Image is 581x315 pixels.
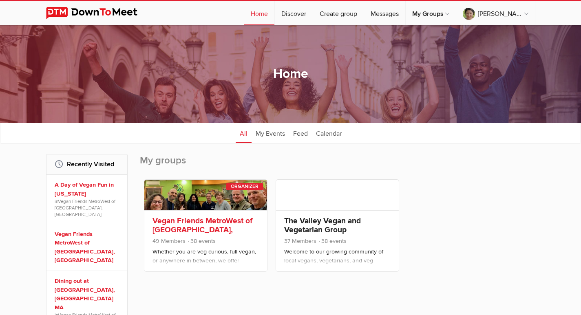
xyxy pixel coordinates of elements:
[46,7,150,19] img: DownToMeet
[284,238,316,245] span: 37 Members
[284,216,361,235] a: The Valley Vegan and Vegetarian Group
[236,123,252,143] a: All
[273,66,308,83] h1: Home
[152,238,186,245] span: 49 Members
[364,1,405,25] a: Messages
[313,1,364,25] a: Create group
[152,247,259,288] p: Whether you are veg-curious, full vegan, or anywhere in-between, we offer resources to support yo...
[55,154,119,174] h2: Recently Visited
[318,238,347,245] span: 38 events
[456,1,535,25] a: [PERSON_NAME]
[152,216,252,244] a: Vegan Friends MetroWest of [GEOGRAPHIC_DATA], [GEOGRAPHIC_DATA]
[244,1,274,25] a: Home
[55,198,122,218] span: in
[275,1,313,25] a: Discover
[55,181,122,198] a: A Day of Vegan Fun in [US_STATE]
[226,183,263,190] div: Organizer
[406,1,456,25] a: My Groups
[140,154,535,175] h2: My groups
[55,277,122,312] a: Dining out at [GEOGRAPHIC_DATA], [GEOGRAPHIC_DATA] MA
[252,123,289,143] a: My Events
[284,247,391,288] p: Welcome to our growing community of local vegans, vegetarians, and veg-curious people! We host a ...
[187,238,216,245] span: 38 events
[289,123,312,143] a: Feed
[312,123,346,143] a: Calendar
[55,198,115,217] a: Vegan Friends MetroWest of [GEOGRAPHIC_DATA], [GEOGRAPHIC_DATA]
[55,230,122,265] a: Vegan Friends MetroWest of [GEOGRAPHIC_DATA], [GEOGRAPHIC_DATA]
